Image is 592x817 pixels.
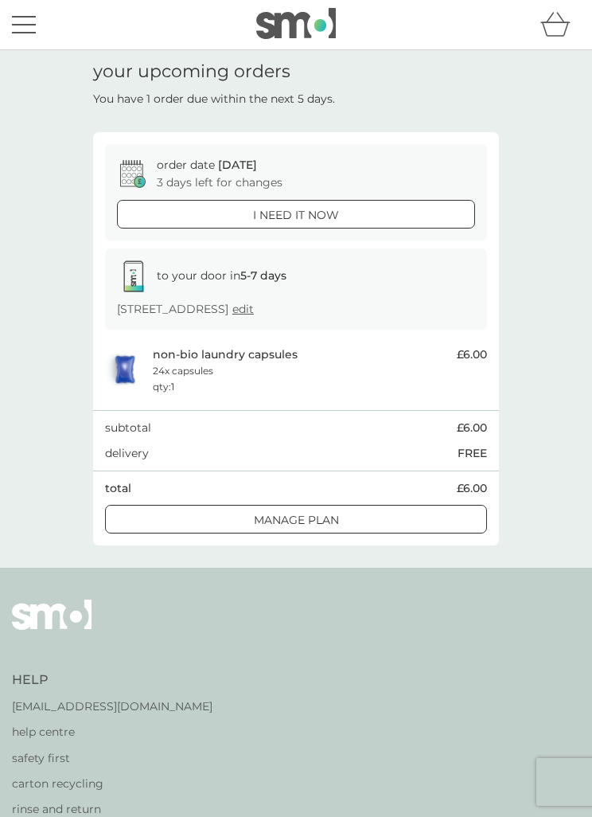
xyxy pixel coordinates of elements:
[254,511,339,529] p: Manage plan
[12,723,212,741] a: help centre
[153,363,213,378] p: 24x capsules
[232,302,254,316] a: edit
[12,10,36,40] button: menu
[105,419,151,436] p: subtotal
[105,505,487,534] button: Manage plan
[117,300,254,318] p: [STREET_ADDRESS]
[12,671,212,689] h4: Help
[157,174,282,191] p: 3 days left for changes
[458,444,487,462] p: FREE
[457,419,487,436] span: £6.00
[256,8,336,38] img: smol
[157,268,286,283] span: to your door in
[153,346,298,363] p: non-bio laundry capsules
[93,61,290,82] h1: your upcoming orders
[218,158,257,172] span: [DATE]
[457,479,487,497] span: £6.00
[12,749,212,767] a: safety first
[12,775,212,792] a: carton recycling
[93,90,335,107] p: You have 1 order due within the next 5 days.
[457,346,487,363] span: £6.00
[12,698,212,715] a: [EMAIL_ADDRESS][DOMAIN_NAME]
[105,479,131,497] p: total
[253,206,339,224] p: i need it now
[153,379,174,394] p: qty : 1
[105,444,149,462] p: delivery
[540,9,580,41] div: basket
[240,268,286,283] strong: 5-7 days
[157,156,257,174] p: order date
[12,600,92,654] img: smol
[117,200,475,229] button: i need it now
